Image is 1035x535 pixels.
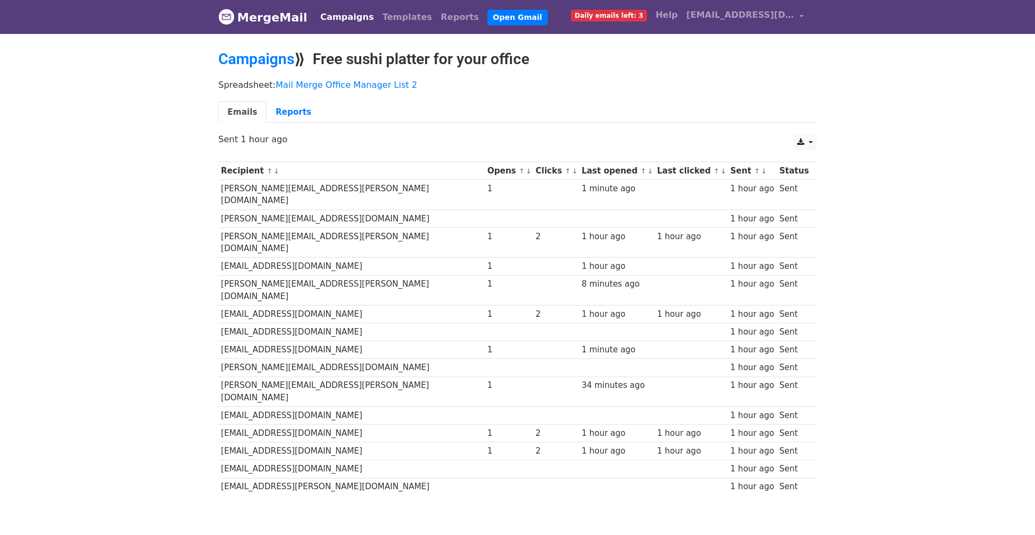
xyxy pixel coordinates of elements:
[218,377,485,407] td: [PERSON_NAME][EMAIL_ADDRESS][PERSON_NAME][DOMAIN_NAME]
[218,258,485,275] td: [EMAIL_ADDRESS][DOMAIN_NAME]
[316,6,378,28] a: Campaigns
[218,180,485,210] td: [PERSON_NAME][EMAIL_ADDRESS][PERSON_NAME][DOMAIN_NAME]
[536,231,577,243] div: 2
[267,167,273,175] a: ↑
[218,210,485,227] td: [PERSON_NAME][EMAIL_ADDRESS][DOMAIN_NAME]
[682,4,808,30] a: [EMAIL_ADDRESS][DOMAIN_NAME]
[487,379,530,392] div: 1
[730,445,774,457] div: 1 hour ago
[218,275,485,305] td: [PERSON_NAME][EMAIL_ADDRESS][PERSON_NAME][DOMAIN_NAME]
[536,427,577,440] div: 2
[657,308,725,321] div: 1 hour ago
[533,162,579,180] th: Clicks
[647,167,653,175] a: ↓
[777,478,811,496] td: Sent
[777,227,811,258] td: Sent
[218,134,817,145] p: Sent 1 hour ago
[487,10,547,25] a: Open Gmail
[218,6,307,29] a: MergeMail
[579,162,654,180] th: Last opened
[218,407,485,425] td: [EMAIL_ADDRESS][DOMAIN_NAME]
[218,323,485,341] td: [EMAIL_ADDRESS][DOMAIN_NAME]
[218,50,294,68] a: Campaigns
[730,308,774,321] div: 1 hour ago
[582,427,652,440] div: 1 hour ago
[777,442,811,460] td: Sent
[275,80,417,90] a: Mail Merge Office Manager List 2
[657,427,725,440] div: 1 hour ago
[582,260,652,273] div: 1 hour ago
[657,231,725,243] div: 1 hour ago
[218,101,266,123] a: Emails
[218,442,485,460] td: [EMAIL_ADDRESS][DOMAIN_NAME]
[582,379,652,392] div: 34 minutes ago
[526,167,532,175] a: ↓
[730,183,774,195] div: 1 hour ago
[218,425,485,442] td: [EMAIL_ADDRESS][DOMAIN_NAME]
[730,326,774,338] div: 1 hour ago
[487,445,530,457] div: 1
[487,260,530,273] div: 1
[777,341,811,359] td: Sent
[487,344,530,356] div: 1
[730,213,774,225] div: 1 hour ago
[777,323,811,341] td: Sent
[218,79,817,91] p: Spreadsheet:
[218,9,234,25] img: MergeMail logo
[218,162,485,180] th: Recipient
[218,341,485,359] td: [EMAIL_ADDRESS][DOMAIN_NAME]
[654,162,728,180] th: Last clicked
[218,50,817,68] h2: ⟫ Free sushi platter for your office
[571,10,647,22] span: Daily emails left: 3
[218,460,485,478] td: [EMAIL_ADDRESS][DOMAIN_NAME]
[777,407,811,425] td: Sent
[565,167,571,175] a: ↑
[777,275,811,305] td: Sent
[777,425,811,442] td: Sent
[266,101,320,123] a: Reports
[582,231,652,243] div: 1 hour ago
[218,305,485,323] td: [EMAIL_ADDRESS][DOMAIN_NAME]
[536,445,577,457] div: 2
[273,167,279,175] a: ↓
[730,278,774,290] div: 1 hour ago
[378,6,436,28] a: Templates
[777,460,811,478] td: Sent
[572,167,578,175] a: ↓
[730,260,774,273] div: 1 hour ago
[218,227,485,258] td: [PERSON_NAME][EMAIL_ADDRESS][PERSON_NAME][DOMAIN_NAME]
[730,463,774,475] div: 1 hour ago
[519,167,525,175] a: ↑
[582,445,652,457] div: 1 hour ago
[728,162,777,180] th: Sent
[777,162,811,180] th: Status
[730,379,774,392] div: 1 hour ago
[582,183,652,195] div: 1 minute ago
[730,409,774,422] div: 1 hour ago
[536,308,577,321] div: 2
[218,478,485,496] td: [EMAIL_ADDRESS][PERSON_NAME][DOMAIN_NAME]
[761,167,767,175] a: ↓
[754,167,760,175] a: ↑
[686,9,794,22] span: [EMAIL_ADDRESS][DOMAIN_NAME]
[485,162,533,180] th: Opens
[640,167,646,175] a: ↑
[487,308,530,321] div: 1
[582,308,652,321] div: 1 hour ago
[487,427,530,440] div: 1
[582,344,652,356] div: 1 minute ago
[218,359,485,377] td: [PERSON_NAME][EMAIL_ADDRESS][DOMAIN_NAME]
[730,231,774,243] div: 1 hour ago
[777,258,811,275] td: Sent
[777,359,811,377] td: Sent
[730,427,774,440] div: 1 hour ago
[487,278,530,290] div: 1
[777,305,811,323] td: Sent
[730,481,774,493] div: 1 hour ago
[777,180,811,210] td: Sent
[437,6,484,28] a: Reports
[777,377,811,407] td: Sent
[721,167,727,175] a: ↓
[567,4,651,26] a: Daily emails left: 3
[651,4,682,26] a: Help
